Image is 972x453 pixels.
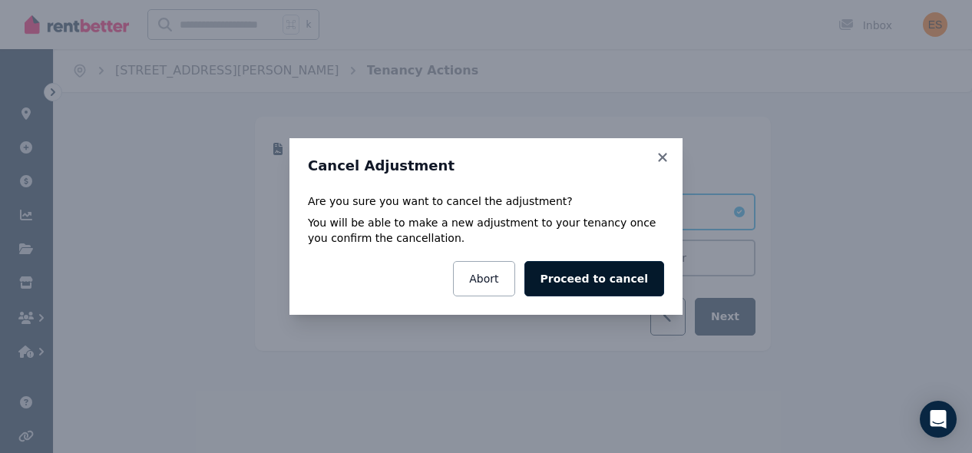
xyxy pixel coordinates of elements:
div: Open Intercom Messenger [920,401,957,438]
button: Proceed to cancel [524,261,664,296]
button: Abort [453,261,514,296]
p: Are you sure you want to cancel the adjustment? [308,193,664,209]
h3: Cancel Adjustment [308,157,664,175]
p: You will be able to make a new adjustment to your tenancy once you confirm the cancellation. [308,215,664,246]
